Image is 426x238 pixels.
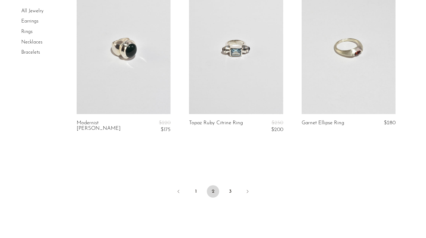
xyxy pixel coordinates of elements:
[21,40,42,45] a: Necklaces
[77,120,139,133] a: Modernist [PERSON_NAME]
[21,9,43,14] a: All Jewelry
[21,29,33,34] a: Rings
[271,120,283,125] span: $250
[189,120,243,133] a: Topaz Ruby Citrine Ring
[161,127,171,132] span: $175
[241,185,254,199] a: Next
[271,127,283,132] span: $200
[224,185,236,198] a: 3
[384,120,396,125] span: $280
[159,120,171,125] span: $220
[21,19,38,24] a: Earrings
[190,185,202,198] a: 1
[302,120,344,126] a: Garnet Ellipse Ring
[207,185,219,198] span: 2
[21,50,40,55] a: Bracelets
[172,185,185,199] a: Previous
